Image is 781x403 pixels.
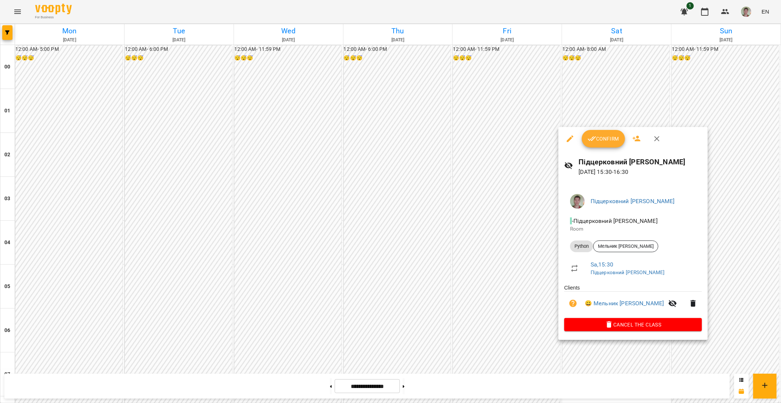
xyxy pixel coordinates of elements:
[588,134,619,143] span: Confirm
[579,168,702,176] p: [DATE] 15:30 - 16:30
[591,198,675,205] a: Підцерковний [PERSON_NAME]
[582,130,625,148] button: Confirm
[594,243,658,250] span: Мельник [PERSON_NAME]
[564,295,582,312] button: Unpaid. Bill the attendance?
[570,217,659,224] span: - Підцерковний [PERSON_NAME]
[579,156,702,168] h6: Підцерковний [PERSON_NAME]
[570,225,696,233] p: Room
[591,261,613,268] a: Sa , 15:30
[585,299,664,308] a: 😀 Мельник [PERSON_NAME]
[570,194,585,209] img: 3644c6762f5be8525aa1697e18c5a872.jpg
[591,269,665,275] a: Підцерковний [PERSON_NAME]
[593,240,658,252] div: Мельник [PERSON_NAME]
[570,243,593,250] span: Python
[564,284,702,318] ul: Clients
[564,318,702,331] button: Cancel the class
[570,320,696,329] span: Cancel the class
